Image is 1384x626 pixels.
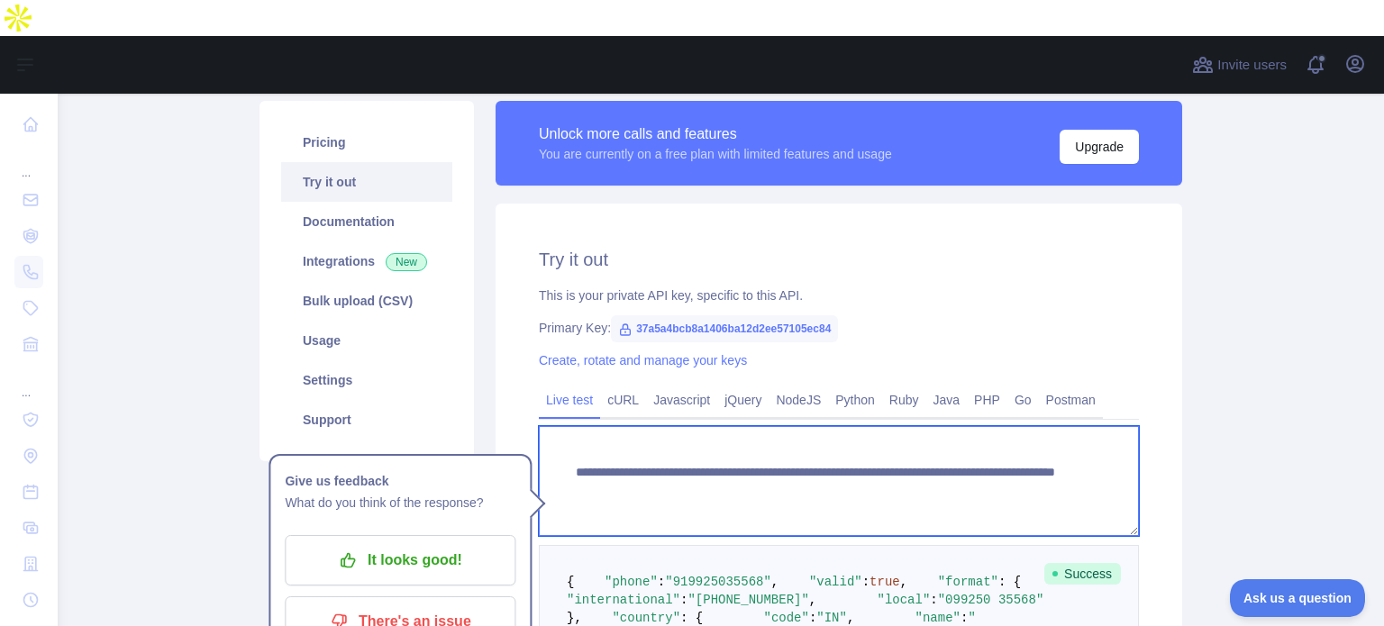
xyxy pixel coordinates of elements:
[961,611,968,625] span: :
[938,575,998,589] span: "format"
[539,319,1139,337] div: Primary Key:
[646,386,717,414] a: Javascript
[281,360,452,400] a: Settings
[285,492,515,513] p: What do you think of the response?
[926,386,968,414] a: Java
[14,364,43,400] div: ...
[567,575,574,589] span: {
[658,575,665,589] span: :
[877,593,930,607] span: "local"
[285,535,515,585] button: It looks good!
[915,611,961,625] span: "name"
[539,286,1139,304] div: This is your private API key, specific to this API.
[281,281,452,321] a: Bulk upload (CSV)
[998,575,1021,589] span: : {
[680,611,703,625] span: : {
[1007,386,1039,414] a: Go
[605,575,658,589] span: "phone"
[1188,50,1290,79] button: Invite users
[967,386,1007,414] a: PHP
[600,386,646,414] a: cURL
[870,575,900,589] span: true
[298,545,502,576] p: It looks good!
[1039,386,1103,414] a: Postman
[1217,55,1287,76] span: Invite users
[882,386,926,414] a: Ruby
[539,247,1139,272] h2: Try it out
[862,575,870,589] span: :
[680,593,687,607] span: :
[938,593,1044,607] span: "099250 35568"
[769,386,828,414] a: NodeJS
[281,122,452,162] a: Pricing
[539,386,600,414] a: Live test
[717,386,769,414] a: jQuery
[285,470,515,492] h1: Give us feedback
[900,575,907,589] span: ,
[567,593,680,607] span: "international"
[665,575,771,589] span: "919925035568"
[539,353,747,367] a: Create, rotate and manage your keys
[771,575,778,589] span: ,
[687,593,808,607] span: "[PHONE_NUMBER]"
[930,593,937,607] span: :
[539,145,892,163] div: You are currently on a free plan with limited features and usage
[281,162,452,202] a: Try it out
[1044,563,1121,585] span: Success
[1060,130,1139,164] button: Upgrade
[763,611,808,625] span: "code"
[281,202,452,241] a: Documentation
[809,575,862,589] span: "valid"
[567,611,582,625] span: },
[611,315,838,342] span: 37a5a4bcb8a1406ba12d2ee57105ec84
[386,253,427,271] span: New
[1230,579,1366,617] iframe: Toggle Customer Support
[847,611,854,625] span: ,
[14,144,43,180] div: ...
[612,611,680,625] span: "country"
[281,321,452,360] a: Usage
[828,386,882,414] a: Python
[281,400,452,440] a: Support
[539,123,892,145] div: Unlock more calls and features
[816,611,847,625] span: "IN"
[809,593,816,607] span: ,
[809,611,816,625] span: :
[281,241,452,281] a: Integrations New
